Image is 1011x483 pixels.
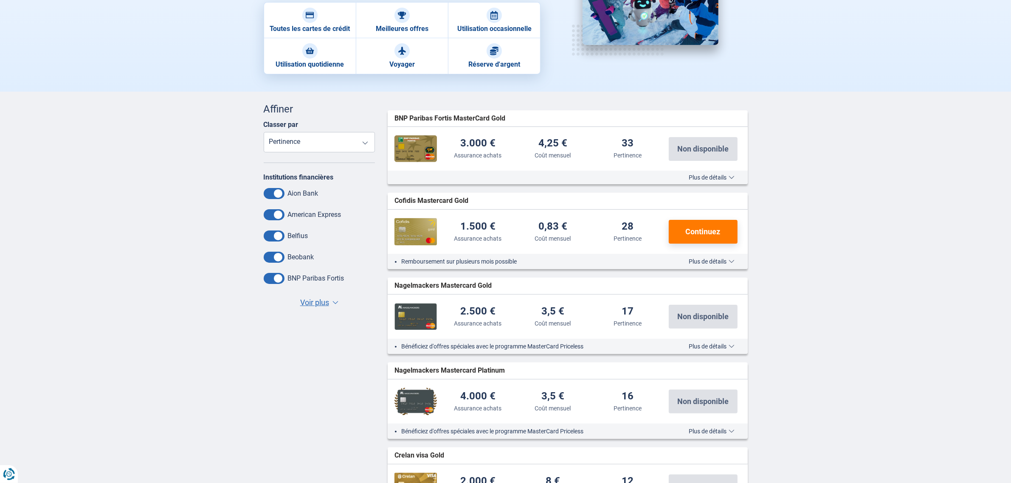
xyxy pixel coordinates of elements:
label: BNP Paribas Fortis [288,274,344,282]
span: ▼ [332,301,338,304]
span: Nagelmackers Mastercard Gold [394,281,492,291]
img: BNP Paribas Fortis [394,135,437,162]
button: Plus de détails [683,428,741,435]
div: Coût mensuel [535,234,571,243]
div: 28 [622,221,634,233]
a: Meilleures offres Meilleures offres [356,2,448,38]
button: Plus de détails [683,174,741,181]
span: Continuez [686,228,721,236]
a: Utilisation occasionnelle Utilisation occasionnelle [448,2,540,38]
span: Plus de détails [689,174,735,180]
div: Assurance achats [454,151,501,160]
div: Pertinence [614,234,642,243]
label: Belfius [288,232,308,240]
button: Non disponible [669,137,738,161]
span: Non disponible [677,313,729,320]
img: Nagelmackers [394,303,437,330]
div: Pertinence [614,319,642,328]
div: Assurance achats [454,319,501,328]
div: 33 [622,138,634,149]
li: Bénéficiez d'offres spéciales avec le programme MasterCard Priceless [401,342,663,351]
button: Plus de détails [683,258,741,265]
div: 3.000 € [460,138,496,149]
label: American Express [288,211,341,219]
label: Classer par [264,121,299,129]
a: Réserve d'argent Réserve d'argent [448,38,540,74]
div: Pertinence [614,151,642,160]
div: 2.500 € [460,306,496,317]
img: Cofidis [394,218,437,245]
span: Nagelmackers Mastercard Platinum [394,366,505,376]
div: Pertinence [614,404,642,413]
div: 3,5 € [541,306,564,317]
div: 1.500 € [460,221,496,233]
span: Non disponible [677,398,729,405]
button: Voir plus ▼ [298,297,341,309]
div: Assurance achats [454,404,501,413]
label: Beobank [288,253,314,261]
img: Voyager [398,47,406,55]
button: Continuez [669,220,738,244]
span: Plus de détails [689,428,735,434]
div: 16 [622,391,634,402]
div: Affiner [264,102,375,116]
div: 0,83 € [538,221,567,233]
span: Plus de détails [689,343,735,349]
li: Bénéficiez d'offres spéciales avec le programme MasterCard Priceless [401,427,663,435]
div: 3,5 € [541,391,564,402]
span: BNP Paribas Fortis MasterCard Gold [394,114,505,124]
img: Utilisation quotidienne [306,47,314,55]
button: Non disponible [669,305,738,329]
button: Non disponible [669,390,738,413]
label: Institutions financières [264,173,334,181]
span: Voir plus [300,297,329,308]
img: Utilisation occasionnelle [490,11,498,20]
span: Non disponible [677,145,729,153]
img: Meilleures offres [398,11,406,20]
span: Crelan visa Gold [394,451,444,461]
div: Coût mensuel [535,151,571,160]
a: Voyager Voyager [356,38,448,74]
div: Assurance achats [454,234,501,243]
div: Coût mensuel [535,319,571,328]
span: Plus de détails [689,258,735,264]
div: 4.000 € [460,391,496,402]
a: Toutes les cartes de crédit Toutes les cartes de crédit [264,2,356,38]
div: Coût mensuel [535,404,571,413]
img: Réserve d'argent [490,47,498,55]
li: Remboursement sur plusieurs mois possible [401,257,663,266]
span: Cofidis Mastercard Gold [394,196,468,206]
button: Plus de détails [683,343,741,350]
label: Aion Bank [288,189,318,197]
div: 17 [622,306,634,317]
a: Utilisation quotidienne Utilisation quotidienne [264,38,356,74]
div: 4,25 € [538,138,567,149]
img: Nagelmackers [394,388,437,415]
img: Toutes les cartes de crédit [306,11,314,20]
